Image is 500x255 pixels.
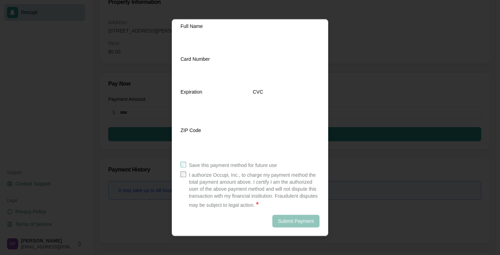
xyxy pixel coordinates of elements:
label: ZIP Code [181,127,201,133]
label: CVC [253,89,263,95]
label: I authorize Occupi, Inc., to charge my payment method the total payment amount above. I certify I... [189,172,319,209]
label: Save this payment method for future use [189,162,277,169]
label: Card Number [181,56,210,62]
label: Expiration [181,89,202,95]
label: Full Name [181,23,203,29]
